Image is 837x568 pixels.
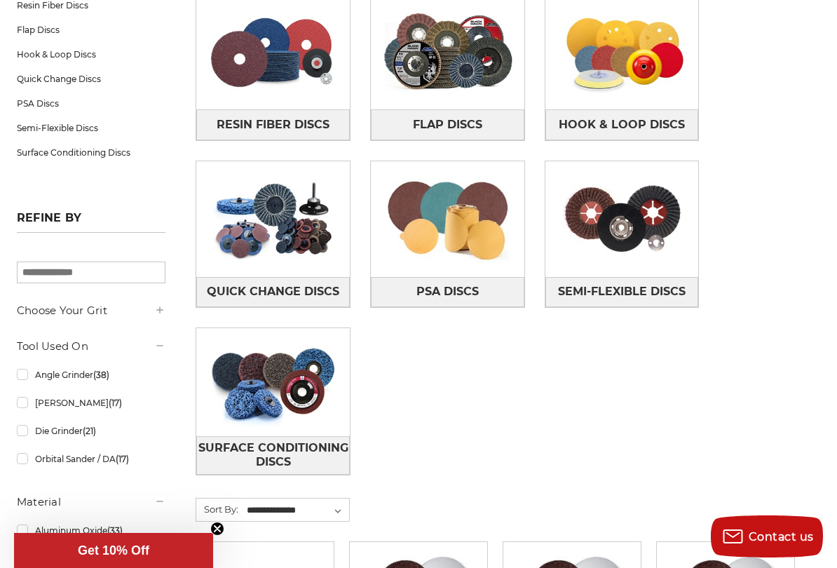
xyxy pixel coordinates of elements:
[207,280,339,304] span: Quick Change Discs
[559,113,685,137] span: Hook & Loop Discs
[17,494,165,510] h5: Material
[545,109,699,140] a: Hook & Loop Discs
[217,113,329,137] span: Resin Fiber Discs
[210,522,224,536] button: Close teaser
[371,277,524,308] a: PSA Discs
[17,42,165,67] a: Hook & Loop Discs
[78,543,149,557] span: Get 10% Off
[109,398,122,408] span: (17)
[17,419,165,443] a: Die Grinder
[17,91,165,116] a: PSA Discs
[196,277,350,308] a: Quick Change Discs
[17,211,165,233] h5: Refine by
[197,436,349,474] span: Surface Conditioning Discs
[17,67,165,91] a: Quick Change Discs
[413,113,482,137] span: Flap Discs
[17,140,165,165] a: Surface Conditioning Discs
[17,302,165,319] h5: Choose Your Grit
[107,525,123,536] span: (33)
[17,391,165,415] a: [PERSON_NAME]
[116,454,129,464] span: (17)
[196,436,350,475] a: Surface Conditioning Discs
[371,109,524,140] a: Flap Discs
[14,533,213,568] div: Get 10% OffClose teaser
[17,338,165,355] h5: Tool Used On
[17,116,165,140] a: Semi-Flexible Discs
[711,515,823,557] button: Contact us
[17,18,165,42] a: Flap Discs
[196,165,350,273] img: Quick Change Discs
[17,518,165,543] a: Aluminum Oxide
[196,328,350,435] img: Surface Conditioning Discs
[196,499,238,520] label: Sort By:
[545,277,699,308] a: Semi-Flexible Discs
[83,426,96,436] span: (21)
[749,530,814,543] span: Contact us
[245,500,349,521] select: Sort By:
[558,280,686,304] span: Semi-Flexible Discs
[545,165,699,273] img: Semi-Flexible Discs
[196,109,350,140] a: Resin Fiber Discs
[17,363,165,387] a: Angle Grinder
[17,447,165,471] a: Orbital Sander / DA
[416,280,479,304] span: PSA Discs
[93,370,109,380] span: (38)
[371,165,524,273] img: PSA Discs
